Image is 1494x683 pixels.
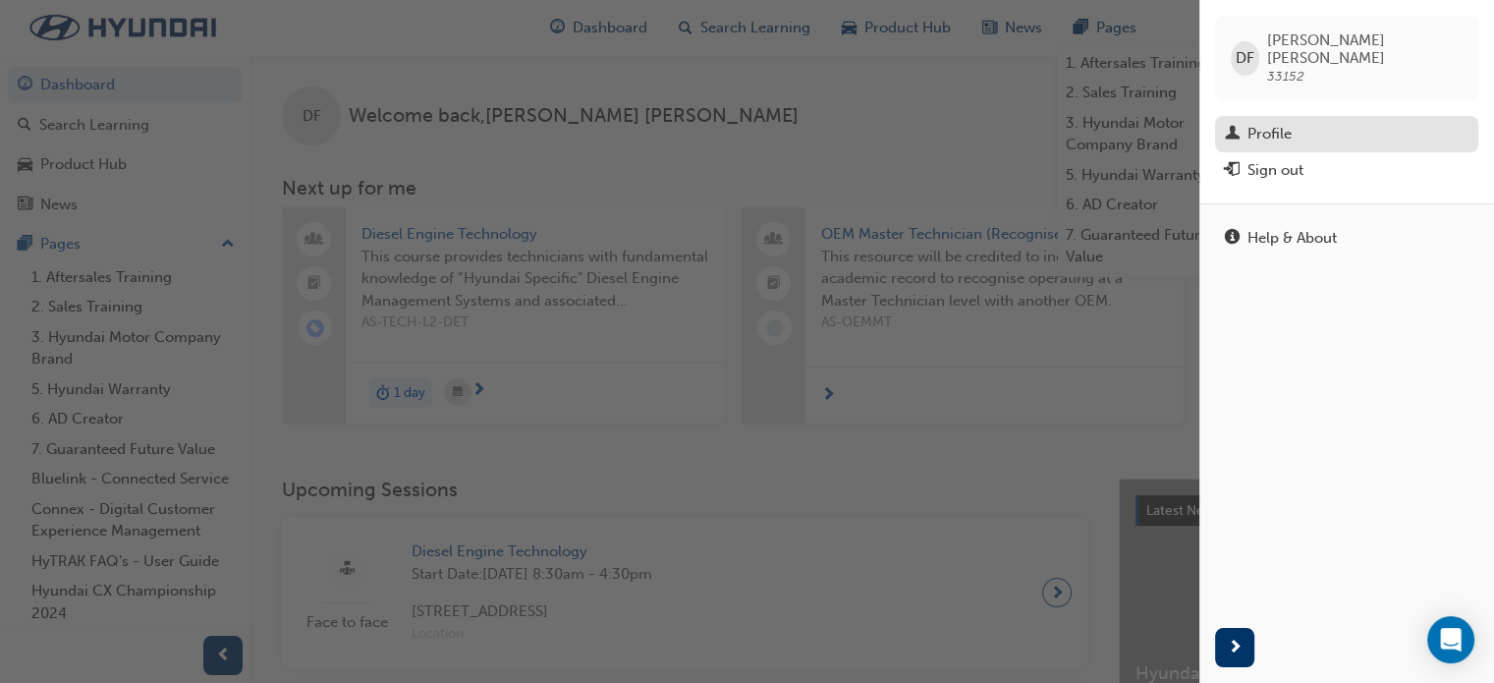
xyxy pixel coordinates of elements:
[1215,116,1478,152] a: Profile
[1247,227,1337,250] div: Help & About
[1225,126,1240,143] span: man-icon
[1225,162,1240,180] span: exit-icon
[1247,123,1292,145] div: Profile
[1247,159,1303,182] div: Sign out
[1267,31,1463,67] span: [PERSON_NAME] [PERSON_NAME]
[1236,47,1254,70] span: DF
[1215,220,1478,256] a: Help & About
[1228,636,1243,660] span: next-icon
[1215,152,1478,189] button: Sign out
[1267,68,1304,85] span: 33152
[1427,616,1474,663] div: Open Intercom Messenger
[1225,230,1240,248] span: info-icon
